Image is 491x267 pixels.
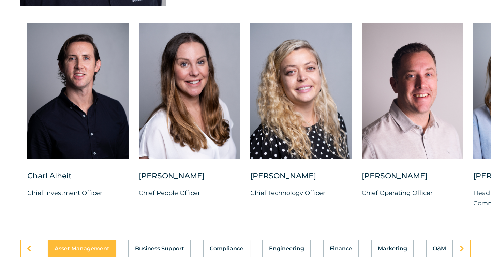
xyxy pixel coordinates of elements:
p: Chief Technology Officer [250,188,352,198]
span: Business Support [135,246,184,251]
div: [PERSON_NAME] [139,171,240,188]
p: Chief Operating Officer [362,188,463,198]
span: Marketing [378,246,407,251]
div: Charl Alheit [27,171,129,188]
span: Engineering [269,246,304,251]
div: [PERSON_NAME] [362,171,463,188]
span: Compliance [210,246,243,251]
span: Finance [330,246,352,251]
div: [PERSON_NAME] [250,171,352,188]
span: O&M [433,246,446,251]
p: Chief People Officer [139,188,240,198]
span: Asset Management [55,246,109,251]
p: Chief Investment Officer [27,188,129,198]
